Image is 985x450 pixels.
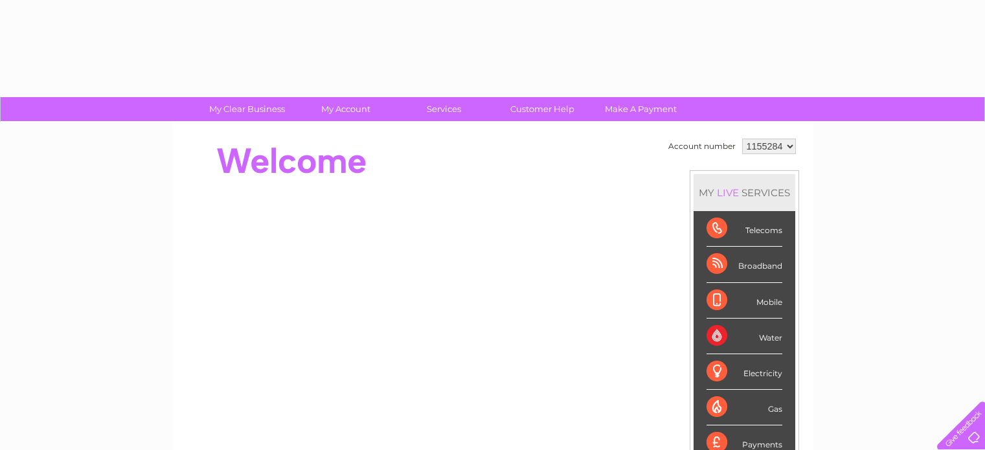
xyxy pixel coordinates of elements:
div: Water [707,319,782,354]
div: LIVE [714,186,742,199]
div: Telecoms [707,211,782,247]
a: Customer Help [489,97,596,121]
a: My Account [292,97,399,121]
a: Services [391,97,497,121]
div: Electricity [707,354,782,390]
div: Mobile [707,283,782,319]
div: Gas [707,390,782,425]
a: My Clear Business [194,97,300,121]
div: Broadband [707,247,782,282]
td: Account number [665,135,739,157]
div: MY SERVICES [694,174,795,211]
a: Make A Payment [587,97,694,121]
